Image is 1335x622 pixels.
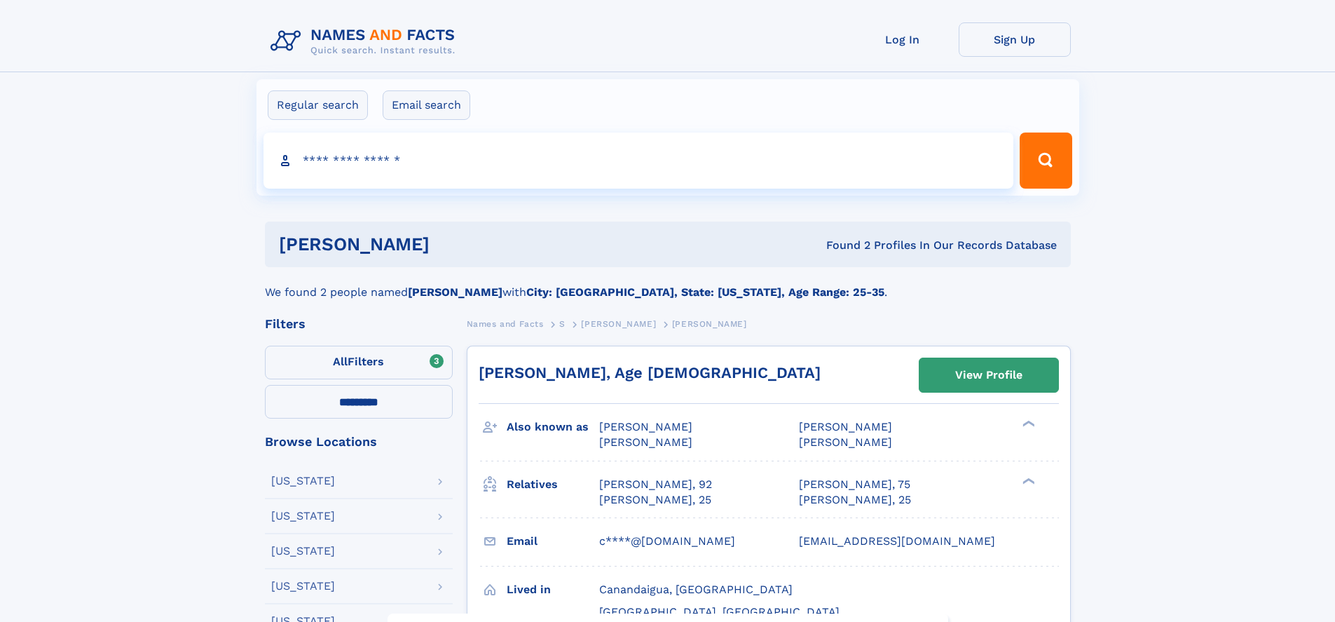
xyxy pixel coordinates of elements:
[799,435,892,449] span: [PERSON_NAME]
[799,492,911,508] a: [PERSON_NAME], 25
[526,285,884,299] b: City: [GEOGRAPHIC_DATA], State: [US_STATE], Age Range: 25-35
[599,492,711,508] a: [PERSON_NAME], 25
[1019,476,1036,485] div: ❯
[628,238,1057,253] div: Found 2 Profiles In Our Records Database
[799,420,892,433] span: [PERSON_NAME]
[599,583,793,596] span: Canandaigua, [GEOGRAPHIC_DATA]
[271,546,335,557] div: [US_STATE]
[672,319,747,329] span: [PERSON_NAME]
[955,359,1022,391] div: View Profile
[847,22,959,57] a: Log In
[507,529,599,553] h3: Email
[799,534,995,548] span: [EMAIL_ADDRESS][DOMAIN_NAME]
[479,364,821,381] a: [PERSON_NAME], Age [DEMOGRAPHIC_DATA]
[467,315,544,332] a: Names and Facts
[507,415,599,439] h3: Also known as
[581,315,656,332] a: [PERSON_NAME]
[599,420,692,433] span: [PERSON_NAME]
[333,355,348,368] span: All
[268,90,368,120] label: Regular search
[1019,419,1036,428] div: ❯
[265,318,453,330] div: Filters
[507,578,599,602] h3: Lived in
[271,581,335,592] div: [US_STATE]
[599,605,840,618] span: [GEOGRAPHIC_DATA], [GEOGRAPHIC_DATA]
[559,315,566,332] a: S
[507,473,599,496] h3: Relatives
[383,90,470,120] label: Email search
[599,435,692,449] span: [PERSON_NAME]
[799,477,910,492] a: [PERSON_NAME], 75
[581,319,656,329] span: [PERSON_NAME]
[408,285,502,299] b: [PERSON_NAME]
[279,236,628,253] h1: [PERSON_NAME]
[271,511,335,522] div: [US_STATE]
[265,435,453,448] div: Browse Locations
[1020,133,1072,189] button: Search Button
[265,346,453,379] label: Filters
[263,133,1014,189] input: search input
[265,267,1071,301] div: We found 2 people named with .
[959,22,1071,57] a: Sign Up
[919,358,1058,392] a: View Profile
[559,319,566,329] span: S
[599,477,712,492] a: [PERSON_NAME], 92
[265,22,467,60] img: Logo Names and Facts
[271,475,335,487] div: [US_STATE]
